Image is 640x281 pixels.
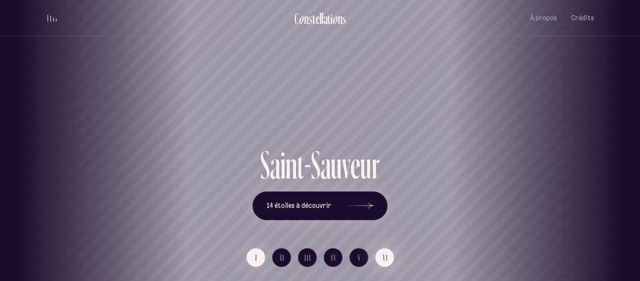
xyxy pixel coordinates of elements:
[304,145,311,184] div: -
[305,254,312,262] span: III
[246,248,265,267] button: I
[330,11,333,26] div: i
[331,145,342,184] div: u
[315,11,320,26] div: e
[255,254,258,262] span: I
[327,11,330,26] div: t
[324,248,342,267] button: IV
[320,11,321,26] div: l
[285,145,297,184] div: n
[360,145,372,184] div: u
[375,248,394,267] button: VI
[530,7,557,29] button: À propos
[298,248,317,267] button: III
[298,11,304,26] div: o
[358,254,361,262] span: V
[46,13,58,23] button: volume audio
[350,248,368,267] button: V
[571,14,594,22] span: Crédits
[342,11,346,26] div: s
[350,145,360,184] div: e
[267,202,331,210] span: 14 étoiles à découvrir
[320,145,331,184] div: a
[270,145,280,184] div: a
[321,11,323,26] div: l
[342,145,350,184] div: v
[260,145,270,184] div: S
[331,254,337,262] span: IV
[313,11,315,26] div: t
[530,14,557,22] span: À propos
[294,11,298,26] div: C
[383,254,388,262] span: VI
[323,11,327,26] div: a
[311,145,320,184] div: S
[297,145,304,184] div: t
[253,191,387,220] button: 14 étoiles à découvrir
[338,11,342,26] div: n
[372,145,380,184] div: r
[309,11,313,26] div: s
[332,11,338,26] div: o
[280,254,285,262] span: II
[280,145,285,184] div: i
[272,248,291,267] button: II
[571,7,594,29] button: Crédits
[304,11,309,26] div: n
